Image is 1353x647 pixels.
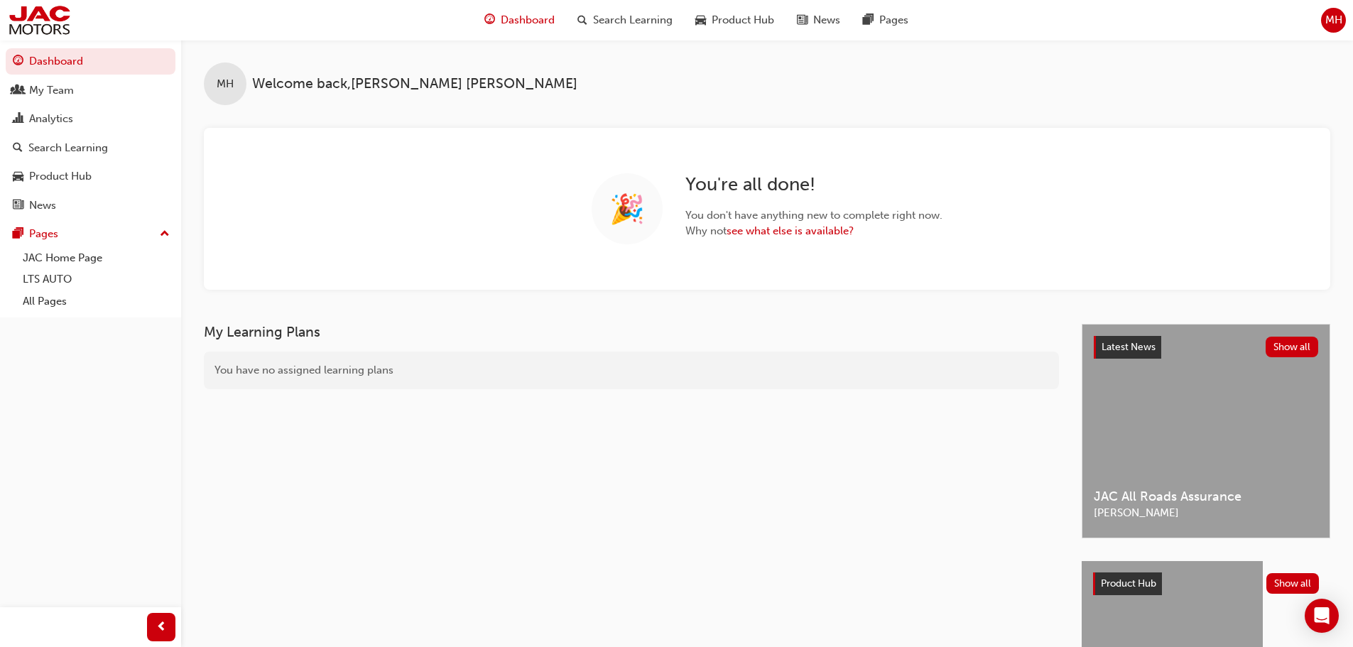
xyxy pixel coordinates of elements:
span: Welcome back , [PERSON_NAME] [PERSON_NAME] [252,76,577,92]
div: Analytics [29,111,73,127]
div: My Team [29,82,74,99]
span: car-icon [13,170,23,183]
div: Product Hub [29,168,92,185]
span: search-icon [577,11,587,29]
a: Search Learning [6,135,175,161]
span: [PERSON_NAME] [1094,505,1318,521]
a: News [6,192,175,219]
span: 🎉 [609,201,645,217]
button: Pages [6,221,175,247]
a: LTS AUTO [17,268,175,290]
span: chart-icon [13,113,23,126]
a: My Team [6,77,175,104]
a: Dashboard [6,48,175,75]
span: Pages [879,12,908,28]
span: guage-icon [13,55,23,68]
a: search-iconSearch Learning [566,6,684,35]
h3: My Learning Plans [204,324,1059,340]
div: Open Intercom Messenger [1305,599,1339,633]
a: Analytics [6,106,175,132]
button: Show all [1266,337,1319,357]
h2: You ' re all done! [685,173,942,196]
span: JAC All Roads Assurance [1094,489,1318,505]
span: search-icon [13,142,23,155]
a: pages-iconPages [852,6,920,35]
span: MH [1325,12,1342,28]
span: guage-icon [484,11,495,29]
span: up-icon [160,225,170,244]
button: DashboardMy TeamAnalyticsSearch LearningProduct HubNews [6,45,175,221]
div: News [29,197,56,214]
a: see what else is available? [727,224,854,237]
a: guage-iconDashboard [473,6,566,35]
span: Why not [685,223,942,239]
button: Show all [1266,573,1320,594]
span: news-icon [797,11,808,29]
a: car-iconProduct Hub [684,6,786,35]
span: Dashboard [501,12,555,28]
a: Product Hub [6,163,175,190]
span: Latest News [1102,341,1156,353]
span: MH [217,76,234,92]
span: news-icon [13,200,23,212]
a: Latest NewsShow allJAC All Roads Assurance[PERSON_NAME] [1082,324,1330,538]
span: News [813,12,840,28]
a: All Pages [17,290,175,312]
span: Product Hub [1101,577,1156,589]
a: JAC Home Page [17,247,175,269]
div: Pages [29,226,58,242]
span: Product Hub [712,12,774,28]
button: MH [1321,8,1346,33]
a: Product HubShow all [1093,572,1319,595]
span: Search Learning [593,12,673,28]
div: You have no assigned learning plans [204,352,1059,389]
img: jac-portal [7,4,72,36]
span: car-icon [695,11,706,29]
span: prev-icon [156,619,167,636]
a: news-iconNews [786,6,852,35]
span: pages-icon [13,228,23,241]
div: Search Learning [28,140,108,156]
span: You don ' t have anything new to complete right now. [685,207,942,224]
span: pages-icon [863,11,874,29]
span: people-icon [13,85,23,97]
a: Latest NewsShow all [1094,336,1318,359]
